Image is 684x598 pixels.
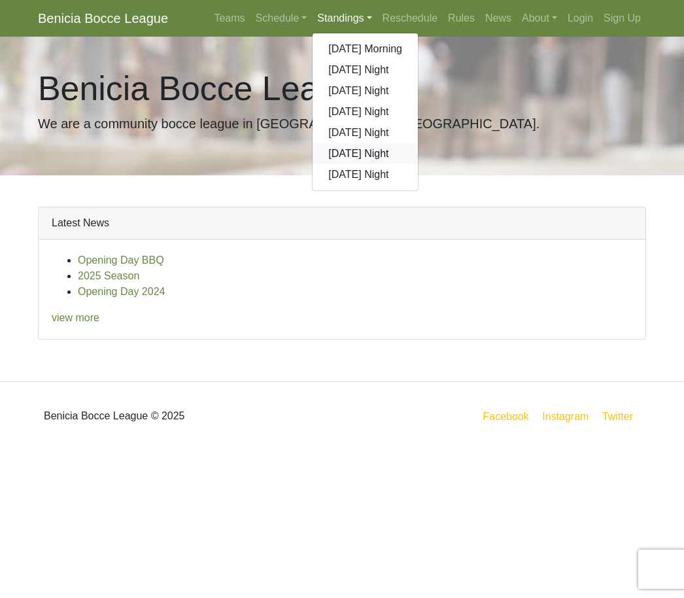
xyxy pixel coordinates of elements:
a: Reschedule [377,5,443,31]
a: About [517,5,562,31]
a: Standings [312,5,377,31]
a: Schedule [250,5,313,31]
p: We are a community bocce league in [GEOGRAPHIC_DATA], [GEOGRAPHIC_DATA]. [38,114,646,133]
a: [DATE] Night [313,122,418,143]
a: [DATE] Night [313,101,418,122]
a: view more [52,312,99,323]
a: Benicia Bocce League [38,5,168,31]
h1: Benicia Bocce League [38,68,646,109]
div: Latest News [39,207,645,239]
a: Facebook [481,408,532,425]
a: Twitter [600,408,643,425]
a: Rules [443,5,480,31]
a: [DATE] Night [313,60,418,80]
a: News [480,5,517,31]
a: [DATE] Night [313,143,418,164]
div: Benicia Bocce League © 2025 [28,393,342,440]
div: Standings [312,33,419,191]
a: [DATE] Morning [313,39,418,60]
a: 2025 Season [78,270,139,281]
a: Teams [209,5,250,31]
a: Opening Day BBQ [78,255,164,266]
a: Sign Up [598,5,646,31]
a: Login [562,5,598,31]
a: [DATE] Night [313,80,418,101]
a: Opening Day 2024 [78,286,165,297]
a: [DATE] Night [313,164,418,185]
a: Instagram [539,408,591,425]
